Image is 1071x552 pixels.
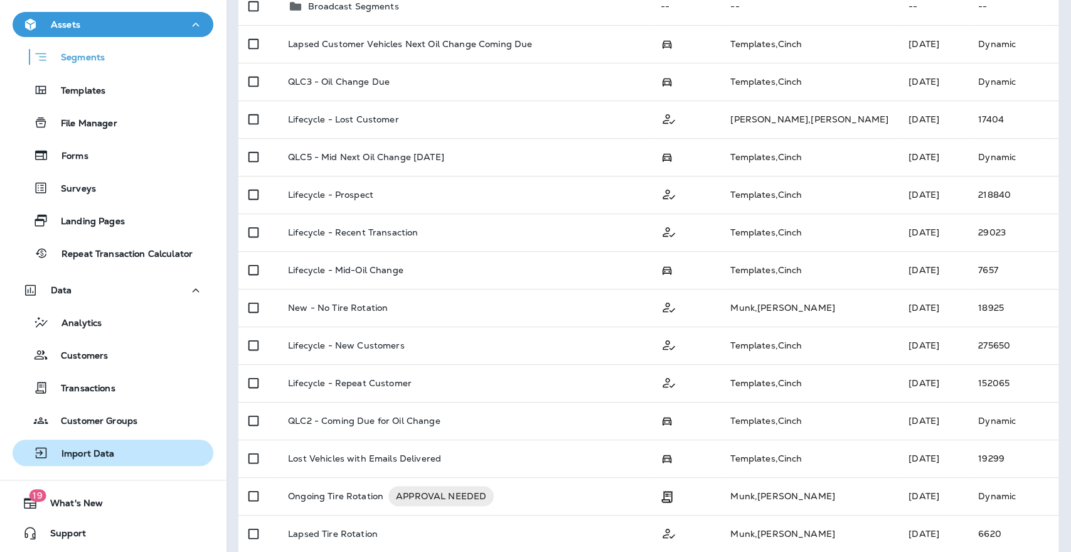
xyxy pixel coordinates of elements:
button: Analytics [13,309,213,335]
span: What's New [38,498,103,513]
p: Import Data [49,448,115,460]
td: 17404 [968,100,1058,138]
button: Forms [13,142,213,168]
p: Lifecycle - Lost Customer [288,114,399,124]
button: Assets [13,12,213,37]
td: 29023 [968,214,1058,251]
span: Customer Only [661,112,677,124]
span: Transaction [661,490,673,501]
td: Templates , Cinch [720,63,898,100]
span: Customer Only [661,225,677,237]
button: Repeat Transaction Calculator [13,240,213,266]
button: Templates [13,77,213,103]
td: Templates , Cinch [720,327,898,364]
p: Repeat Transaction Calculator [49,249,193,261]
td: 218840 [968,176,1058,214]
td: Munk , [PERSON_NAME] [720,289,898,327]
span: APPROVAL NEEDED [388,490,494,502]
button: Transactions [13,374,213,401]
div: APPROVAL NEEDED [388,486,494,506]
td: Dynamic [968,402,1058,440]
td: 18925 [968,289,1058,327]
p: Transactions [48,383,115,395]
span: Customer Only [661,188,677,199]
td: [DATE] [898,477,968,515]
td: [DATE] [898,327,968,364]
td: Dynamic [968,138,1058,176]
span: Customer Only [661,338,677,350]
button: 19What's New [13,490,213,516]
td: Munk , [PERSON_NAME] [720,477,898,515]
td: Templates , Cinch [720,138,898,176]
button: Customer Groups [13,407,213,433]
td: [DATE] [898,440,968,477]
p: QLC5 - Mid Next Oil Change [DATE] [288,152,444,162]
p: QLC2 - Coming Due for Oil Change [288,416,440,426]
p: Lifecycle - Recent Transaction [288,227,418,237]
p: Lapsed Tire Rotation [288,529,378,539]
p: Surveys [48,183,96,195]
span: Possession [661,151,673,162]
span: Possession [661,75,673,87]
p: Customer Groups [48,416,137,428]
p: Templates [48,85,105,97]
p: Broadcast Segments [308,1,399,11]
p: Analytics [49,318,102,330]
td: [DATE] [898,138,968,176]
p: Segments [48,52,105,65]
td: [DATE] [898,176,968,214]
td: 19299 [968,440,1058,477]
td: [DATE] [898,251,968,289]
p: QLC3 - Oil Change Due [288,77,390,87]
td: [DATE] [898,100,968,138]
td: Templates , Cinch [720,364,898,402]
td: Dynamic [968,63,1058,100]
span: Possession [661,264,673,275]
td: Templates , Cinch [720,440,898,477]
td: Templates , Cinch [720,251,898,289]
button: Data [13,278,213,303]
td: [DATE] [898,63,968,100]
button: File Manager [13,109,213,136]
td: 275650 [968,327,1058,364]
button: Customers [13,342,213,368]
p: Lifecycle - Prospect [288,190,373,200]
td: Templates , Cinch [720,25,898,63]
span: Possession [661,452,673,463]
td: Templates , Cinch [720,214,898,251]
span: Customer Only [661,527,677,538]
td: Templates , Cinch [720,402,898,440]
p: Landing Pages [48,216,125,228]
button: Import Data [13,440,213,466]
td: 7657 [968,251,1058,289]
td: Dynamic [968,477,1058,515]
button: Surveys [13,175,213,201]
p: New - No Tire Rotation [288,303,388,313]
button: Support [13,521,213,546]
p: Lifecycle - Mid-Oil Change [288,265,403,275]
td: 152065 [968,364,1058,402]
p: Lifecycle - New Customers [288,340,405,350]
span: Customer Only [661,301,677,312]
p: Forms [49,151,88,163]
span: Possession [661,414,673,426]
td: [DATE] [898,214,968,251]
td: [PERSON_NAME] , [PERSON_NAME] [720,100,898,138]
span: 19 [29,489,46,502]
p: Lost Vehicles with Emails Delivered [288,453,441,463]
td: [DATE] [898,402,968,440]
button: Segments [13,43,213,70]
p: Customers [48,350,108,362]
p: File Manager [48,118,117,130]
td: Templates , Cinch [720,176,898,214]
td: [DATE] [898,25,968,63]
p: Ongoing Tire Rotation [288,486,383,506]
p: Lifecycle - Repeat Customer [288,378,412,388]
p: Lapsed Customer Vehicles Next Oil Change Coming Due [288,39,532,49]
td: [DATE] [898,364,968,402]
button: Landing Pages [13,207,213,234]
td: Dynamic [968,25,1058,63]
p: Data [51,285,72,295]
span: Support [38,528,86,543]
span: Customer Only [661,376,677,387]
